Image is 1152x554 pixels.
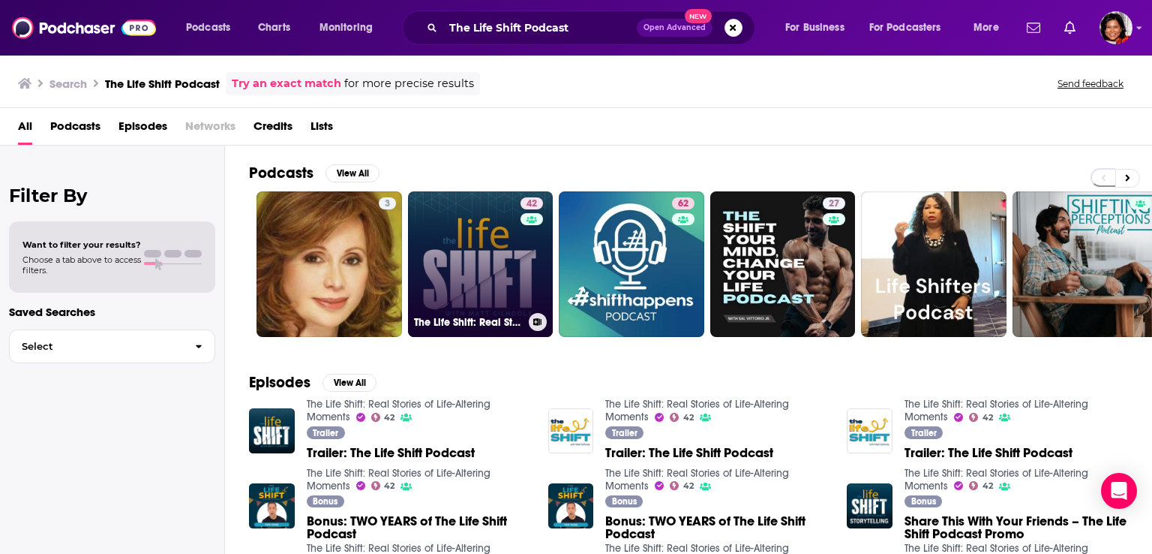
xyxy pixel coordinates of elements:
[307,398,490,423] a: The Life Shift: Real Stories of Life-Altering Moments
[548,483,594,529] img: Bonus: TWO YEARS of The Life Shift Podcast
[1053,77,1128,90] button: Send feedback
[973,17,999,38] span: More
[253,114,292,145] a: Credits
[256,191,402,337] a: 3
[50,114,100,145] a: Podcasts
[605,398,789,423] a: The Life Shift: Real Stories of Life-Altering Moments
[911,497,936,506] span: Bonus
[904,398,1088,423] a: The Life Shift: Real Stories of Life-Altering Moments
[249,164,313,182] h2: Podcasts
[823,197,845,209] a: 27
[12,14,156,42] img: Podchaser - Follow, Share and Rate Podcasts
[605,515,829,540] span: Bonus: TWO YEARS of The Life Shift Podcast
[859,16,963,40] button: open menu
[9,305,215,319] p: Saved Searches
[678,197,688,212] span: 62
[384,414,394,421] span: 42
[520,197,543,209] a: 42
[307,515,530,540] a: Bonus: TWO YEARS of The Life Shift Podcast
[526,197,537,212] span: 42
[683,414,694,421] span: 42
[22,239,141,250] span: Want to filter your results?
[232,75,341,92] a: Try an exact match
[710,191,856,337] a: 27
[408,191,553,337] a: 42The Life Shift: Real Stories of Life-Altering Moments
[775,16,863,40] button: open menu
[911,429,937,438] span: Trailer
[847,408,892,454] img: Trailer: The Life Shift Podcast
[605,447,773,459] a: Trailer: The Life Shift Podcast
[904,515,1128,540] a: Share This With Your Friends – The Life Shift Podcast Promo
[9,330,215,363] button: Select
[1099,11,1132,44] button: Show profile menu
[371,481,395,490] a: 42
[371,413,395,422] a: 42
[384,483,394,489] span: 42
[785,17,844,38] span: For Business
[1021,15,1046,41] a: Show notifications dropdown
[313,429,338,438] span: Trailer
[310,114,333,145] a: Lists
[637,19,712,37] button: Open AdvancedNew
[982,414,993,421] span: 42
[672,197,694,209] a: 62
[322,374,376,392] button: View All
[249,373,310,392] h2: Episodes
[605,467,789,492] a: The Life Shift: Real Stories of Life-Altering Moments
[18,114,32,145] a: All
[904,467,1088,492] a: The Life Shift: Real Stories of Life-Altering Moments
[414,316,523,329] h3: The Life Shift: Real Stories of Life-Altering Moments
[313,497,337,506] span: Bonus
[325,164,379,182] button: View All
[105,77,220,91] h3: The Life Shift Podcast
[1101,473,1137,509] div: Open Intercom Messenger
[10,342,183,351] span: Select
[612,429,637,438] span: Trailer
[385,197,390,212] span: 3
[847,483,892,529] img: Share This With Your Friends – The Life Shift Podcast Promo
[612,497,637,506] span: Bonus
[683,483,694,489] span: 42
[443,16,637,40] input: Search podcasts, credits, & more...
[869,17,941,38] span: For Podcasters
[969,413,993,422] a: 42
[118,114,167,145] a: Episodes
[175,16,250,40] button: open menu
[548,408,594,454] img: Trailer: The Life Shift Podcast
[249,483,295,529] a: Bonus: TWO YEARS of The Life Shift Podcast
[307,447,475,459] a: Trailer: The Life Shift Podcast
[685,9,712,23] span: New
[309,16,392,40] button: open menu
[1058,15,1081,41] a: Show notifications dropdown
[248,16,299,40] a: Charts
[982,483,993,489] span: 42
[9,185,215,206] h2: Filter By
[319,17,373,38] span: Monitoring
[904,447,1072,459] a: Trailer: The Life Shift Podcast
[969,481,993,490] a: 42
[670,481,694,490] a: 42
[249,408,295,454] img: Trailer: The Life Shift Podcast
[643,24,706,32] span: Open Advanced
[344,75,474,92] span: for more precise results
[416,11,769,45] div: Search podcasts, credits, & more...
[307,467,490,492] a: The Life Shift: Real Stories of Life-Altering Moments
[186,17,230,38] span: Podcasts
[185,114,235,145] span: Networks
[258,17,290,38] span: Charts
[1099,11,1132,44] img: User Profile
